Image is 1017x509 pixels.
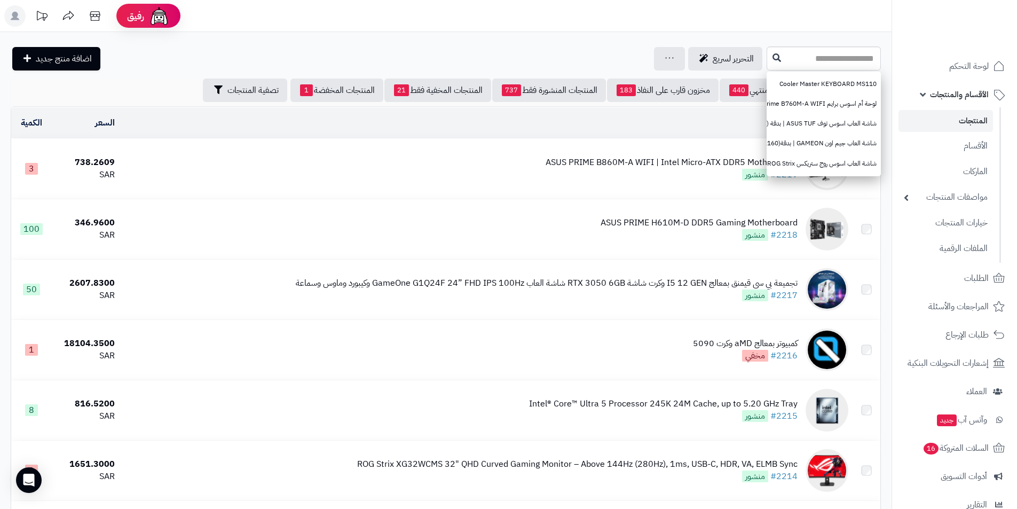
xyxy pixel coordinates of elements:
a: شاشة العاب اسوس توف ASUS TUF | بدقة 4K UHD (3840×2160) | مقاس 32 انش | استجابة 1 مللي ثانية | لوح... [767,114,881,134]
span: 21 [394,84,409,96]
span: طلبات الإرجاع [945,327,989,342]
a: المنتجات المخفضة1 [290,79,383,102]
span: 8 [25,404,38,416]
a: شاشة العاب جيم اون GAMEON | بدقة4K UHD (3840×2160) | مقاس 28 انش | استجابة 1 مللي ثانية | لوحة IP... [767,134,881,153]
span: 440 [729,84,748,96]
div: SAR [57,410,115,422]
span: 100 [20,223,43,235]
a: خيارات المنتجات [898,212,993,234]
span: منشور [742,289,768,301]
a: تحديثات المنصة [28,5,55,29]
div: 816.5200 [57,398,115,410]
div: ASUS PRIME B860M-A WIFI | Intel Micro-ATX DDR5 Motherboard [546,156,798,169]
a: الكمية [21,116,42,129]
a: لوحة أم اسوس برايم ASUS Prime B760M-A WIFI [767,94,881,114]
a: السعر [95,116,115,129]
button: تصفية المنتجات [203,79,287,102]
a: السلات المتروكة16 [898,435,1011,461]
img: كمبيوتر بمعالج aMD وكرت 5090 [806,328,848,371]
span: منشور [742,410,768,422]
img: تجميعة بي سي قيمنق بمعالج I5 12 GEN وكرت شاشة RTX 3050 6GB شاشة العاب GameOne G1Q24F 24” FHD IPS ... [806,268,848,311]
a: #2218 [770,229,798,241]
div: SAR [57,471,115,483]
a: #2215 [770,410,798,422]
a: طلبات الإرجاع [898,322,1011,348]
div: 2607.8300 [57,277,115,289]
span: 3 [25,465,38,476]
span: 50 [23,284,40,295]
div: SAR [57,229,115,241]
div: 738.2609 [57,156,115,169]
a: #2217 [770,289,798,302]
a: العملاء [898,379,1011,404]
a: المنتجات المخفية فقط21 [384,79,491,102]
img: Intel® Core™ Ultra 5 Processor 245K 24M Cache, up to 5.20 GHz Tray [806,389,848,432]
span: مخفي [742,350,768,362]
div: SAR [57,350,115,362]
span: 737 [502,84,521,96]
a: التحرير لسريع [688,47,762,71]
span: اضافة منتج جديد [36,52,92,65]
img: ai-face.png [148,5,170,27]
div: 18104.3500 [57,338,115,350]
span: لوحة التحكم [949,59,989,74]
div: ROG Strix XG32WCMS 32" QHD Curved Gaming Monitor – Above 144Hz (280Hz), 1ms, USB-C, HDR, VA, ELMB... [357,458,798,471]
div: SAR [57,169,115,181]
a: مواصفات المنتجات [898,186,993,209]
span: منشور [742,471,768,482]
span: رفيق [127,10,144,22]
span: الطلبات [964,271,989,286]
span: 183 [617,84,636,96]
span: وآتس آب [936,412,987,427]
div: كمبيوتر بمعالج aMD وكرت 5090 [693,338,798,350]
div: Intel® Core™ Ultra 5 Processor 245K 24M Cache, up to 5.20 GHz Tray [529,398,798,410]
div: Open Intercom Messenger [16,467,42,493]
a: اضافة منتج جديد [12,47,100,71]
a: #2214 [770,470,798,483]
a: المراجعات والأسئلة [898,294,1011,319]
span: منشور [742,169,768,181]
a: وآتس آبجديد [898,407,1011,433]
a: أدوات التسويق [898,464,1011,489]
span: تصفية المنتجات [227,84,279,97]
span: السلات المتروكة [923,441,989,456]
span: منشور [742,229,768,241]
a: الملفات الرقمية [898,237,993,260]
a: Cooler Master KEYBOARD MS110 [767,74,881,94]
a: الطلبات [898,265,1011,291]
a: المنتجات المنشورة فقط737 [492,79,606,102]
div: تجميعة بي سي قيمنق بمعالج I5 12 GEN وكرت شاشة RTX 3050 6GB شاشة العاب GameOne G1Q24F 24” FHD IPS ... [296,277,798,289]
span: المراجعات والأسئلة [928,299,989,314]
img: logo-2.png [944,30,1007,52]
a: إشعارات التحويلات البنكية [898,350,1011,376]
span: التحرير لسريع [713,52,754,65]
span: 16 [924,443,939,455]
img: ASUS PRIME H610M-D DDR5 Gaming Motherboard [806,208,848,250]
span: 1 [25,344,38,356]
img: ROG Strix XG32WCMS 32" QHD Curved Gaming Monitor – Above 144Hz (280Hz), 1ms, USB-C, HDR, VA, ELMB... [806,449,848,492]
a: الأقسام [898,135,993,158]
div: ASUS PRIME H610M-D DDR5 Gaming Motherboard [601,217,798,229]
span: إشعارات التحويلات البنكية [908,356,989,371]
span: الأقسام والمنتجات [930,87,989,102]
div: SAR [57,289,115,302]
div: 346.9600 [57,217,115,229]
a: #2216 [770,349,798,362]
span: أدوات التسويق [941,469,987,484]
span: جديد [937,414,957,426]
a: المنتجات [898,110,993,132]
a: مخزون منتهي440 [720,79,802,102]
div: 1651.3000 [57,458,115,471]
a: شاشة العاب اسوس روج ستريكس ASUS ROG Strix | بدقة4K UHD (3840×2160) | مقاس 27 انش | استجابة 1 مللي... [767,154,881,174]
span: 3 [25,163,38,175]
a: الماركات [898,160,993,183]
span: العملاء [966,384,987,399]
a: مخزون قارب على النفاذ183 [607,79,719,102]
span: 1 [300,84,313,96]
a: لوحة التحكم [898,53,1011,79]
